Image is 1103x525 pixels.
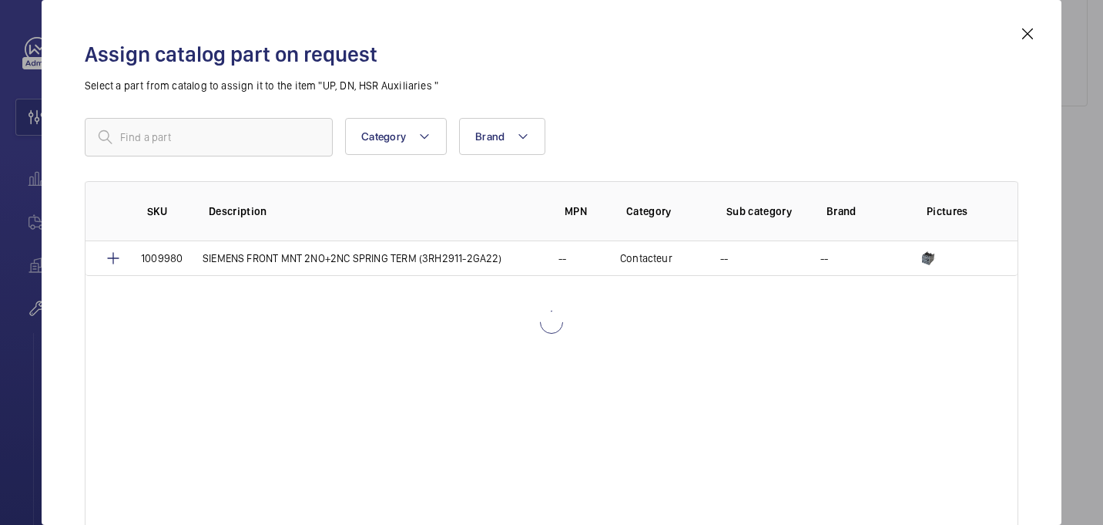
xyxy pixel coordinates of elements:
p: Brand [826,204,902,219]
p: -- [558,251,566,266]
p: Contacteur [620,251,672,266]
span: Brand [475,130,505,143]
p: -- [820,251,828,266]
p: 1009980 [141,251,183,266]
p: Category [626,204,702,219]
h2: Assign catalog part on request [85,40,1018,69]
button: Brand [459,118,545,155]
p: SKU [147,204,184,219]
span: Category [361,130,406,143]
input: Find a part [85,118,333,156]
p: Select a part from catalog to assign it to the item "UP, DN, HSR Auxiliaries " [85,78,1018,93]
p: Pictures [927,204,987,219]
p: Description [209,204,540,219]
p: Sub category [726,204,802,219]
p: MPN [565,204,602,219]
button: Category [345,118,447,155]
img: bes2R2Vp3kDsbhGEOCNSoe1jRm5UJyWFohfxRthJ9LDzmaQy.jpeg [920,251,936,266]
p: SIEMENS FRONT MNT 2NO+2NC SPRING TERM (3RH2911-2GA22) [203,251,502,266]
p: -- [720,251,728,266]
